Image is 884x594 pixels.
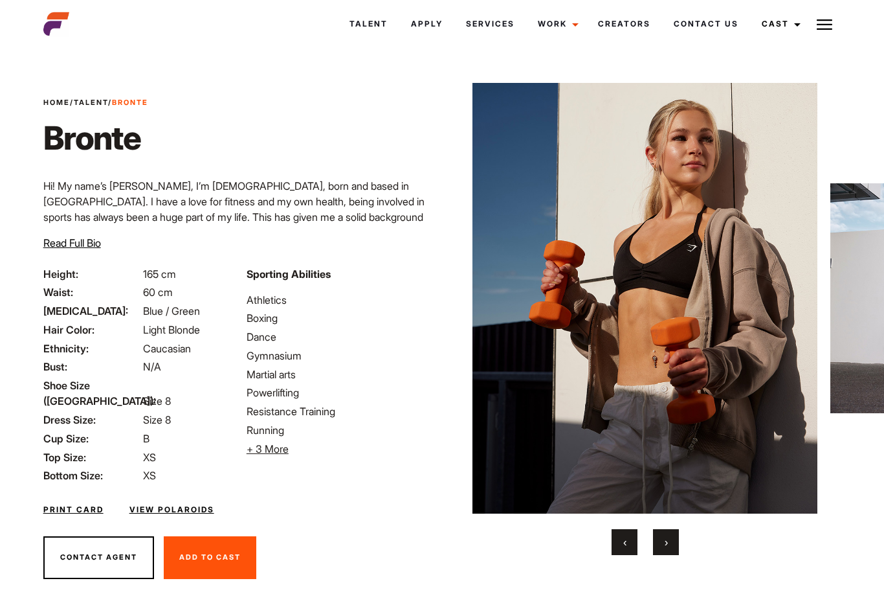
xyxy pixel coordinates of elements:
span: [MEDICAL_DATA]: [43,303,140,319]
span: Light Blonde [143,323,200,336]
span: Previous [623,536,626,549]
a: Home [43,98,70,107]
span: Caucasian [143,342,191,355]
li: Resistance Training [247,404,434,419]
p: Hi! My name’s [PERSON_NAME], I’m [DEMOGRAPHIC_DATA], born and based in [GEOGRAPHIC_DATA]. I have ... [43,178,434,256]
a: Creators [586,6,662,41]
span: Dress Size: [43,412,140,428]
span: Top Size: [43,450,140,465]
li: Martial arts [247,367,434,382]
a: Contact Us [662,6,750,41]
span: Blue / Green [143,304,200,317]
strong: Sporting Abilities [247,268,331,280]
li: Boxing [247,310,434,326]
a: Cast [750,6,808,41]
span: B [143,432,149,445]
span: Ethnicity: [43,341,140,356]
li: Running [247,422,434,438]
span: XS [143,451,156,464]
button: Contact Agent [43,536,154,579]
span: N/A [143,360,161,373]
a: Talent [338,6,399,41]
span: + 3 More [247,442,289,455]
strong: Bronte [112,98,148,107]
a: Print Card [43,504,104,516]
li: Powerlifting [247,385,434,400]
button: Add To Cast [164,536,256,579]
span: Add To Cast [179,553,241,562]
img: cropped-aefm-brand-fav-22-square.png [43,11,69,37]
a: View Polaroids [129,504,214,516]
h1: Bronte [43,119,148,157]
a: Apply [399,6,454,41]
span: Waist: [43,284,140,300]
span: Size 8 [143,394,171,407]
span: Size 8 [143,413,171,426]
li: Athletics [247,292,434,308]
span: Hair Color: [43,322,140,337]
span: Read Full Bio [43,236,101,249]
img: Burger icon [817,17,832,32]
span: 60 cm [143,286,173,299]
a: Work [526,6,586,41]
li: Gymnasium [247,348,434,363]
li: Dance [247,329,434,345]
button: Read Full Bio [43,235,101,251]
span: Bust: [43,359,140,374]
a: Services [454,6,526,41]
span: XS [143,469,156,482]
span: Height: [43,266,140,282]
span: Next [665,536,668,549]
span: 165 cm [143,268,176,280]
span: / / [43,97,148,108]
span: Cup Size: [43,431,140,446]
span: Bottom Size: [43,468,140,483]
a: Talent [74,98,108,107]
span: Shoe Size ([GEOGRAPHIC_DATA]): [43,378,140,409]
img: bb [472,83,817,514]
